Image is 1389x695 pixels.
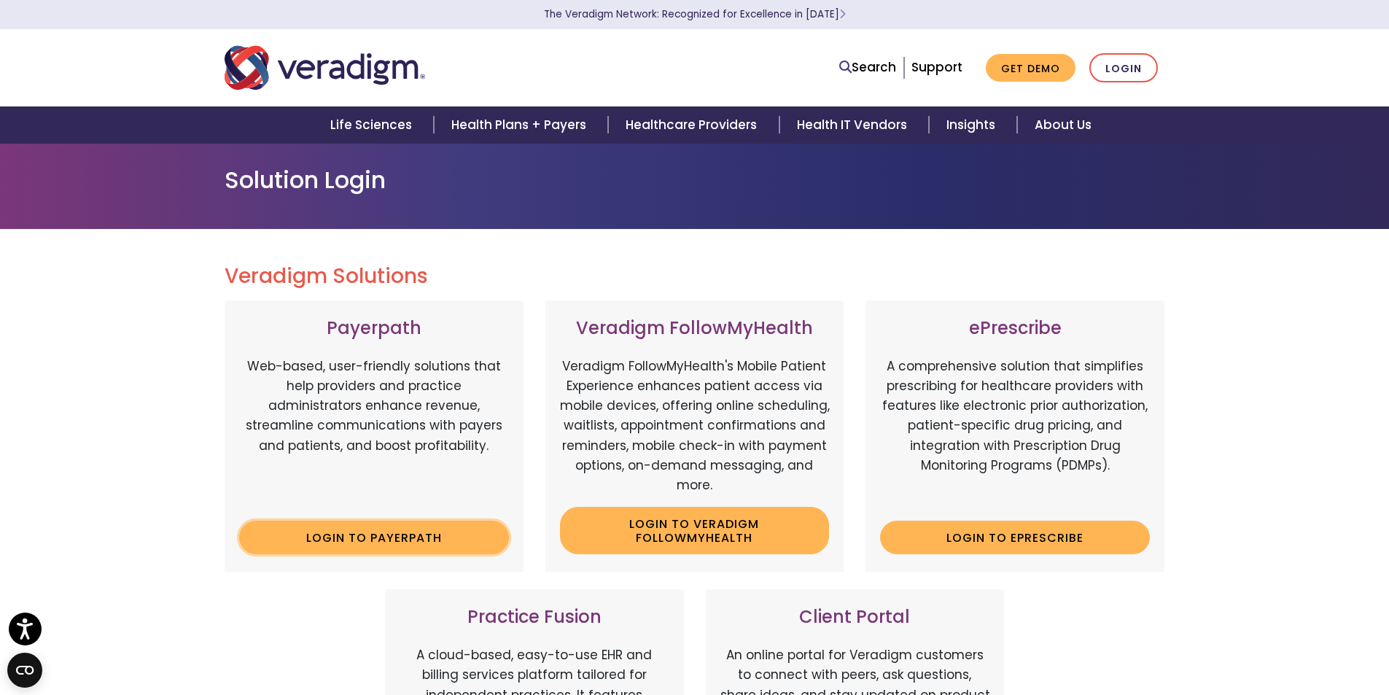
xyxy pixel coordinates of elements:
[7,653,42,688] button: Open CMP widget
[720,607,990,628] h3: Client Portal
[911,58,962,76] a: Support
[239,357,509,510] p: Web-based, user-friendly solutions that help providers and practice administrators enhance revenu...
[434,106,608,144] a: Health Plans + Payers
[544,7,846,21] a: The Veradigm Network: Recognized for Excellence in [DATE]Learn More
[239,318,509,339] h3: Payerpath
[608,106,779,144] a: Healthcare Providers
[560,318,830,339] h3: Veradigm FollowMyHealth
[929,106,1017,144] a: Insights
[839,58,896,77] a: Search
[225,264,1165,289] h2: Veradigm Solutions
[779,106,929,144] a: Health IT Vendors
[560,357,830,495] p: Veradigm FollowMyHealth's Mobile Patient Experience enhances patient access via mobile devices, o...
[400,607,669,628] h3: Practice Fusion
[225,44,425,92] img: Veradigm logo
[560,507,830,554] a: Login to Veradigm FollowMyHealth
[1017,106,1109,144] a: About Us
[239,521,509,554] a: Login to Payerpath
[1089,53,1158,83] a: Login
[880,357,1150,510] p: A comprehensive solution that simplifies prescribing for healthcare providers with features like ...
[880,318,1150,339] h3: ePrescribe
[839,7,846,21] span: Learn More
[313,106,434,144] a: Life Sciences
[986,54,1075,82] a: Get Demo
[225,166,1165,194] h1: Solution Login
[880,521,1150,554] a: Login to ePrescribe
